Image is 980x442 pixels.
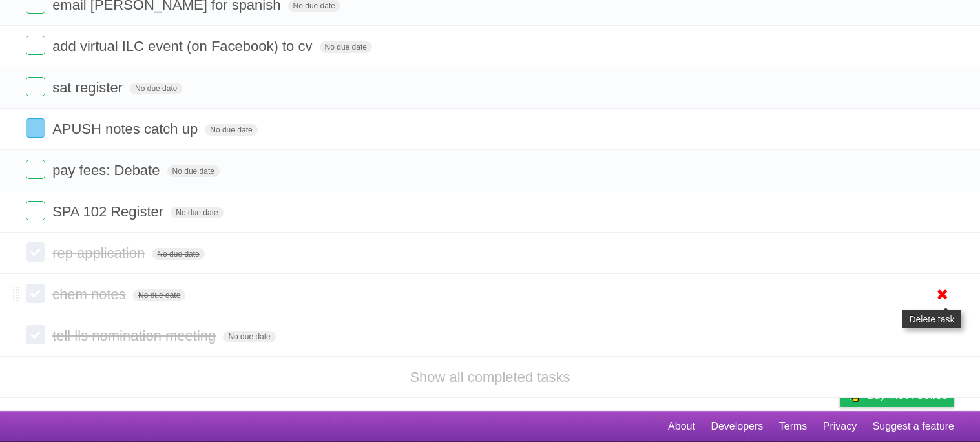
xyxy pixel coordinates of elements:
[152,248,204,260] span: No due date
[223,331,275,342] span: No due date
[779,414,808,439] a: Terms
[410,369,570,385] a: Show all completed tasks
[52,204,167,220] span: SPA 102 Register
[205,124,257,136] span: No due date
[26,201,45,220] label: Done
[52,79,126,96] span: sat register
[133,289,185,301] span: No due date
[26,242,45,262] label: Done
[26,325,45,344] label: Done
[167,165,220,177] span: No due date
[320,41,372,53] span: No due date
[130,83,182,94] span: No due date
[26,36,45,55] label: Done
[52,162,163,178] span: pay fees: Debate
[52,245,148,261] span: rep application
[26,118,45,138] label: Done
[52,121,201,137] span: APUSH notes catch up
[26,77,45,96] label: Done
[668,414,695,439] a: About
[26,284,45,303] label: Done
[52,328,219,344] span: tell lls nomination meeting
[171,207,223,218] span: No due date
[52,38,315,54] span: add virtual ILC event (on Facebook) to cv
[52,286,129,302] span: chem notes
[26,160,45,179] label: Done
[823,414,857,439] a: Privacy
[873,414,954,439] a: Suggest a feature
[867,384,948,406] span: Buy me a coffee
[711,414,763,439] a: Developers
